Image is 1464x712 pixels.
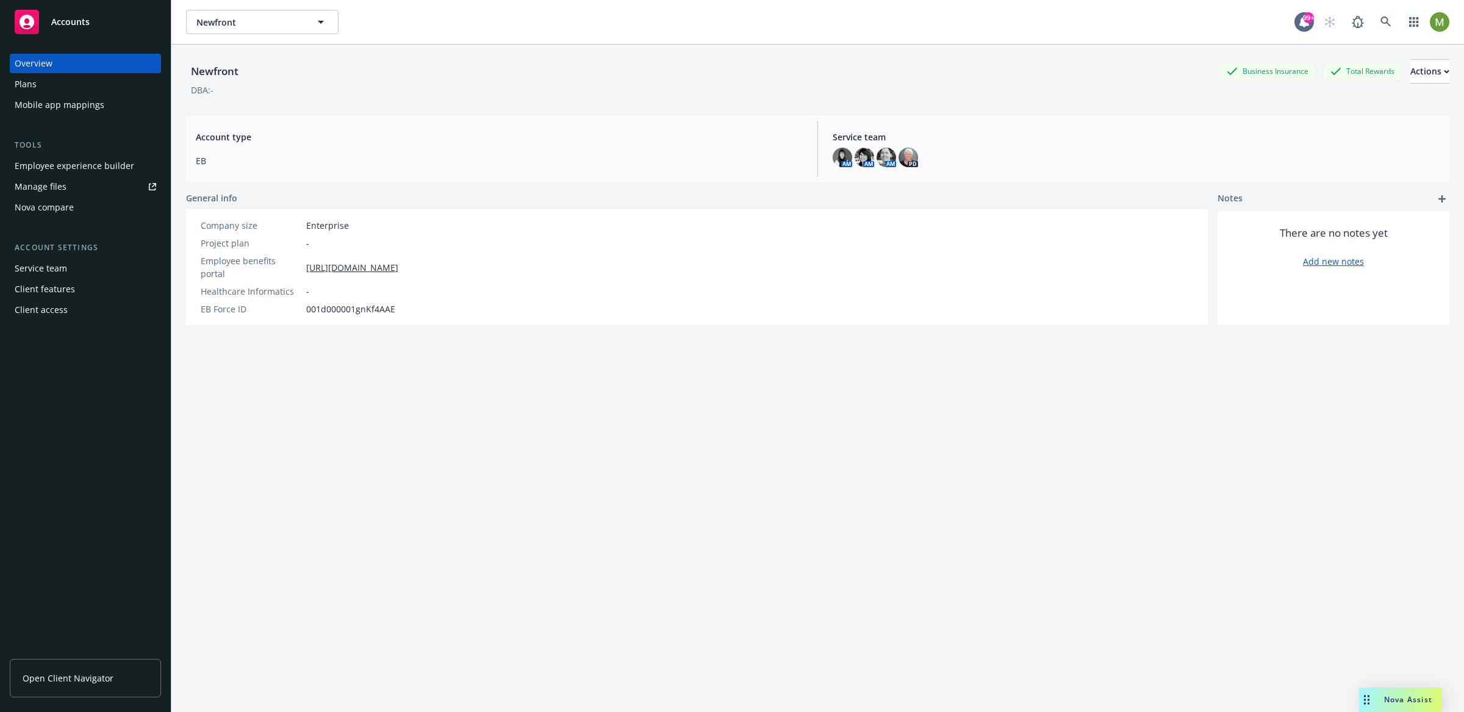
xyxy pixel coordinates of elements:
span: - [306,285,309,298]
button: Newfront [186,10,339,34]
a: Nova compare [10,198,161,217]
div: Nova compare [15,198,74,217]
span: - [306,237,309,250]
a: Service team [10,259,161,278]
div: Healthcare Informatics [201,285,301,298]
div: Mobile app mappings [15,95,104,115]
div: Client features [15,279,75,299]
button: Actions [1410,59,1449,84]
a: Employee experience builder [10,156,161,176]
div: Actions [1410,60,1449,83]
a: Client access [10,300,161,320]
div: Project plan [201,237,301,250]
img: photo [877,148,896,167]
span: Notes [1218,192,1243,206]
div: Tools [10,139,161,151]
span: EB [196,154,803,167]
a: Switch app [1402,10,1426,34]
span: Open Client Navigator [23,672,113,685]
div: Company size [201,219,301,232]
span: Newfront [196,16,302,29]
div: Client access [15,300,68,320]
div: Drag to move [1359,688,1374,712]
div: Business Insurance [1221,63,1315,79]
img: photo [1430,12,1449,32]
div: EB Force ID [201,303,301,315]
img: photo [855,148,874,167]
img: photo [833,148,852,167]
span: Accounts [51,17,90,27]
a: Manage files [10,177,161,196]
a: add [1435,192,1449,206]
a: Plans [10,74,161,94]
div: Service team [15,259,67,278]
div: Employee benefits portal [201,254,301,280]
div: Overview [15,54,52,73]
button: Nova Assist [1359,688,1442,712]
span: Service team [833,131,1440,143]
span: Enterprise [306,219,349,232]
a: Client features [10,279,161,299]
div: DBA: - [191,84,213,96]
span: General info [186,192,237,204]
a: Start snowing [1318,10,1342,34]
a: Mobile app mappings [10,95,161,115]
div: 99+ [1303,12,1314,23]
a: [URL][DOMAIN_NAME] [306,261,398,274]
span: There are no notes yet [1280,226,1388,240]
div: Total Rewards [1324,63,1401,79]
div: Plans [15,74,37,94]
a: Accounts [10,5,161,39]
img: photo [899,148,918,167]
div: Account settings [10,242,161,254]
div: Newfront [186,63,243,79]
span: Nova Assist [1384,694,1432,705]
a: Search [1374,10,1398,34]
a: Overview [10,54,161,73]
span: 001d000001gnKf4AAE [306,303,395,315]
a: Add new notes [1303,255,1364,268]
div: Employee experience builder [15,156,134,176]
a: Report a Bug [1346,10,1370,34]
div: Manage files [15,177,66,196]
span: Account type [196,131,803,143]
